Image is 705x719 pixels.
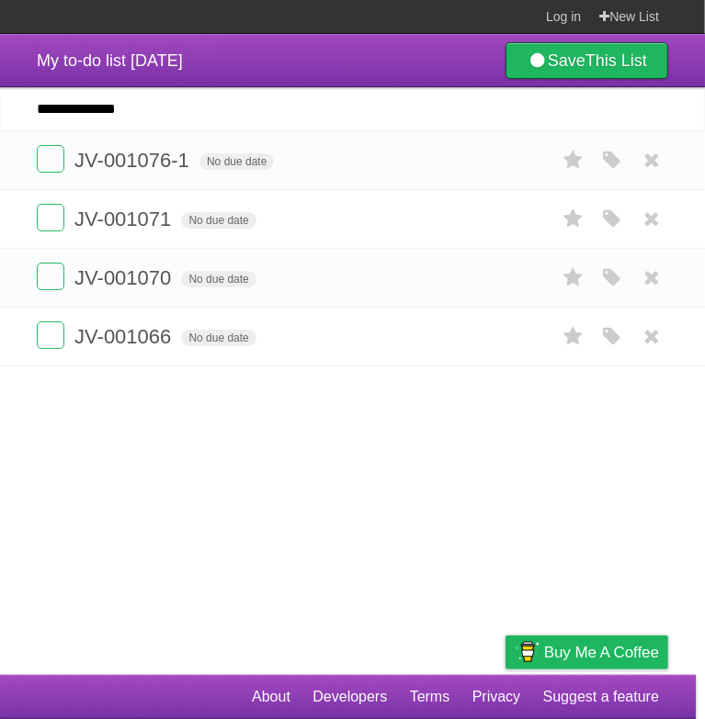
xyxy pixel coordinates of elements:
label: Done [37,263,64,290]
span: No due date [199,153,274,170]
a: Developers [313,680,387,714]
label: Star task [556,145,591,175]
a: Privacy [472,680,520,714]
a: About [252,680,290,714]
span: No due date [181,271,256,287]
span: JV-001066 [74,325,176,348]
span: Buy me a coffee [544,636,659,668]
span: My to-do list [DATE] [37,51,183,70]
label: Done [37,204,64,231]
span: No due date [181,330,256,346]
span: No due date [181,212,256,229]
span: JV-001076-1 [74,149,194,172]
a: Buy me a coffee [506,635,668,669]
a: SaveThis List [506,42,668,79]
label: Star task [556,204,591,234]
span: JV-001070 [74,266,176,289]
label: Star task [556,263,591,293]
a: Suggest a feature [543,680,659,714]
b: This List [586,51,647,70]
span: JV-001071 [74,208,176,230]
img: Buy me a coffee [515,636,540,668]
label: Star task [556,321,591,352]
label: Done [37,321,64,349]
a: Terms [410,680,450,714]
label: Done [37,145,64,173]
